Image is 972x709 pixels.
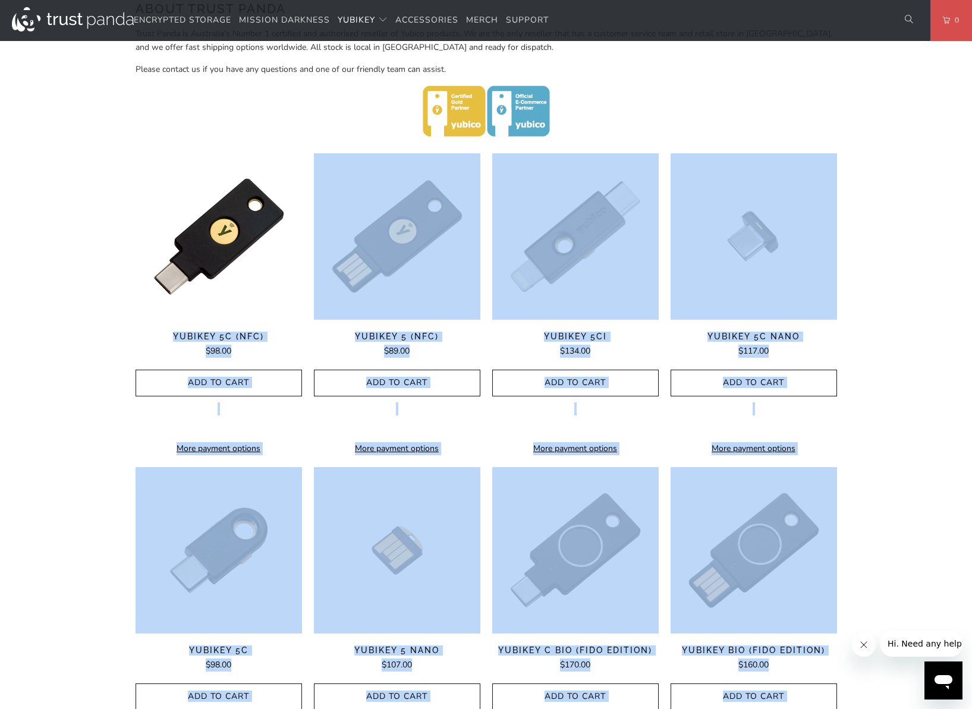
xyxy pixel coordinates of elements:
img: YubiKey C Bio (FIDO Edition) - Trust Panda [492,467,659,634]
span: 0 [950,14,960,27]
a: YubiKey 5C (NFC) - Trust Panda YubiKey 5C (NFC) - Trust Panda [136,153,302,320]
span: Add to Cart [683,378,825,388]
a: YubiKey 5C Nano $117.00 [671,332,837,358]
img: YubiKey Bio (FIDO Edition) - Trust Panda [671,467,837,634]
a: YubiKey 5Ci - Trust Panda YubiKey 5Ci - Trust Panda [492,153,659,320]
span: Hi. Need any help? [7,8,86,18]
span: Merch [466,14,498,26]
a: YubiKey 5C - Trust Panda YubiKey 5C - Trust Panda [136,467,302,634]
span: YubiKey 5 Nano [314,645,480,656]
span: YubiKey 5C [136,645,302,656]
img: Trust Panda Australia [12,7,134,31]
span: Add to Cart [148,692,290,702]
span: Add to Cart [148,378,290,388]
span: YubiKey Bio (FIDO Edition) [671,645,837,656]
a: Mission Darkness [239,7,330,34]
span: $134.00 [560,345,590,357]
img: YubiKey 5C - Trust Panda [136,467,302,634]
p: Trust Panda is Australia's Number 1 certified and authorised reseller of Yubico products. We are ... [136,27,837,54]
span: Add to Cart [505,378,646,388]
img: YubiKey 5 Nano - Trust Panda [314,467,480,634]
a: Merch [466,7,498,34]
a: More payment options [671,442,837,455]
img: YubiKey 5C Nano - Trust Panda [671,153,837,320]
p: Please contact us if you have any questions and one of our friendly team can assist. [136,63,837,76]
span: Mission Darkness [239,14,330,26]
a: YubiKey 5 Nano - Trust Panda YubiKey 5 Nano - Trust Panda [314,467,480,634]
button: Add to Cart [671,370,837,396]
iframe: Message from company [880,631,962,657]
a: More payment options [314,442,480,455]
span: Encrypted Storage [134,14,231,26]
a: YubiKey 5 Nano $107.00 [314,645,480,672]
button: Add to Cart [492,370,659,396]
span: YubiKey 5C Nano [671,332,837,342]
span: YubiKey 5 (NFC) [314,332,480,342]
span: Add to Cart [326,378,468,388]
a: YubiKey C Bio (FIDO Edition) $170.00 [492,645,659,672]
a: More payment options [492,442,659,455]
img: YubiKey 5Ci - Trust Panda [492,153,659,320]
a: Accessories [395,7,458,34]
a: More payment options [136,442,302,455]
a: YubiKey 5C (NFC) $98.00 [136,332,302,358]
span: $98.00 [206,659,231,670]
a: YubiKey 5C Nano - Trust Panda YubiKey 5C Nano - Trust Panda [671,153,837,320]
img: YubiKey 5 (NFC) - Trust Panda [314,153,480,320]
a: Support [506,7,549,34]
span: $107.00 [382,659,412,670]
span: Add to Cart [326,692,468,702]
span: $98.00 [206,345,231,357]
a: YubiKey 5C $98.00 [136,645,302,672]
span: Add to Cart [683,692,825,702]
span: $89.00 [384,345,410,357]
button: Add to Cart [314,370,480,396]
a: Encrypted Storage [134,7,231,34]
a: YubiKey C Bio (FIDO Edition) - Trust Panda YubiKey C Bio (FIDO Edition) - Trust Panda [492,467,659,634]
span: YubiKey [338,14,375,26]
nav: Translation missing: en.navigation.header.main_nav [134,7,549,34]
button: Add to Cart [136,370,302,396]
span: Accessories [395,14,458,26]
a: YubiKey Bio (FIDO Edition) $160.00 [671,645,837,672]
a: YubiKey 5 (NFC) - Trust Panda YubiKey 5 (NFC) - Trust Panda [314,153,480,320]
iframe: Close message [852,633,876,657]
span: YubiKey C Bio (FIDO Edition) [492,645,659,656]
iframe: Button to launch messaging window [924,661,962,699]
a: YubiKey 5Ci $134.00 [492,332,659,358]
span: $117.00 [738,345,769,357]
span: $170.00 [560,659,590,670]
summary: YubiKey [338,7,388,34]
span: YubiKey 5C (NFC) [136,332,302,342]
span: Support [506,14,549,26]
span: YubiKey 5Ci [492,332,659,342]
span: Add to Cart [505,692,646,702]
img: YubiKey 5C (NFC) - Trust Panda [136,153,302,320]
span: $160.00 [738,659,769,670]
a: YubiKey Bio (FIDO Edition) - Trust Panda YubiKey Bio (FIDO Edition) - Trust Panda [671,467,837,634]
a: YubiKey 5 (NFC) $89.00 [314,332,480,358]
